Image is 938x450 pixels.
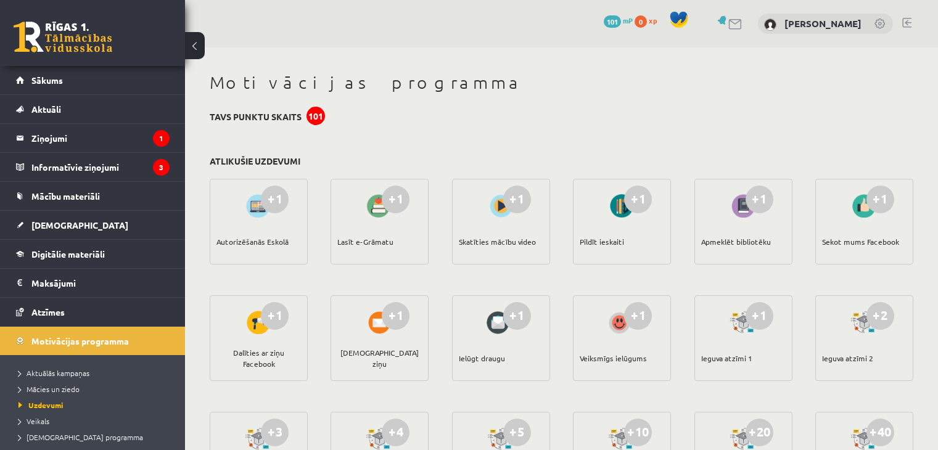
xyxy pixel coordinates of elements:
[604,15,633,25] a: 101 mP
[649,15,657,25] span: xp
[31,190,100,202] span: Mācību materiāli
[261,302,289,330] div: +1
[261,419,289,446] div: +3
[210,156,300,166] h3: Atlikušie uzdevumi
[701,337,752,380] div: Ieguva atzīmi 1
[635,15,663,25] a: 0 xp
[16,240,170,268] a: Digitālie materiāli
[337,337,422,380] div: [DEMOGRAPHIC_DATA] ziņu
[16,211,170,239] a: [DEMOGRAPHIC_DATA]
[459,220,536,263] div: Skatīties mācību video
[31,248,105,260] span: Digitālie materiāli
[19,383,173,395] a: Mācies un ziedo
[866,419,894,446] div: +40
[746,419,773,446] div: +20
[16,327,170,355] a: Motivācijas programma
[503,419,531,446] div: +5
[306,107,325,125] div: 101
[459,337,505,380] div: Ielūgt draugu
[31,104,61,115] span: Aktuāli
[19,432,143,442] span: [DEMOGRAPHIC_DATA] programma
[503,302,531,330] div: +1
[210,72,913,93] h1: Motivācijas programma
[31,75,63,86] span: Sākums
[764,18,776,31] img: Svjatoslavs Vasilijs Kudrjavcevs
[784,17,862,30] a: [PERSON_NAME]
[19,368,89,378] span: Aktuālās kampaņas
[14,22,112,52] a: Rīgas 1. Tālmācības vidusskola
[822,220,899,263] div: Sekot mums Facebook
[31,269,170,297] legend: Maksājumi
[624,419,652,446] div: +10
[16,298,170,326] a: Atzīmes
[153,130,170,147] i: 1
[16,269,170,297] a: Maksājumi
[701,220,771,263] div: Apmeklēt bibliotēku
[16,66,170,94] a: Sākums
[16,153,170,181] a: Informatīvie ziņojumi3
[19,416,49,426] span: Veikals
[19,415,173,427] a: Veikals
[210,112,302,122] h3: Tavs punktu skaits
[31,124,170,152] legend: Ziņojumi
[31,335,129,346] span: Motivācijas programma
[31,306,65,317] span: Atzīmes
[19,384,80,394] span: Mācies un ziedo
[503,186,531,213] div: +1
[261,186,289,213] div: +1
[623,15,633,25] span: mP
[580,337,647,380] div: Veiksmīgs ielūgums
[19,400,64,410] span: Uzdevumi
[337,220,393,263] div: Lasīt e-Grāmatu
[216,337,301,380] div: Dalīties ar ziņu Facebook
[19,367,173,378] a: Aktuālās kampaņas
[604,15,621,28] span: 101
[31,219,128,231] span: [DEMOGRAPHIC_DATA]
[382,186,409,213] div: +1
[19,432,173,443] a: [DEMOGRAPHIC_DATA] programma
[866,302,894,330] div: +2
[382,302,409,330] div: +1
[216,220,289,263] div: Autorizēšanās Eskolā
[382,419,409,446] div: +4
[16,124,170,152] a: Ziņojumi1
[19,399,173,411] a: Uzdevumi
[624,302,652,330] div: +1
[866,186,894,213] div: +1
[635,15,647,28] span: 0
[31,153,170,181] legend: Informatīvie ziņojumi
[16,95,170,123] a: Aktuāli
[624,186,652,213] div: +1
[822,337,873,380] div: Ieguva atzīmi 2
[580,220,624,263] div: Pildīt ieskaiti
[746,302,773,330] div: +1
[746,186,773,213] div: +1
[210,179,308,264] a: +1 Autorizēšanās Eskolā
[16,182,170,210] a: Mācību materiāli
[153,159,170,176] i: 3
